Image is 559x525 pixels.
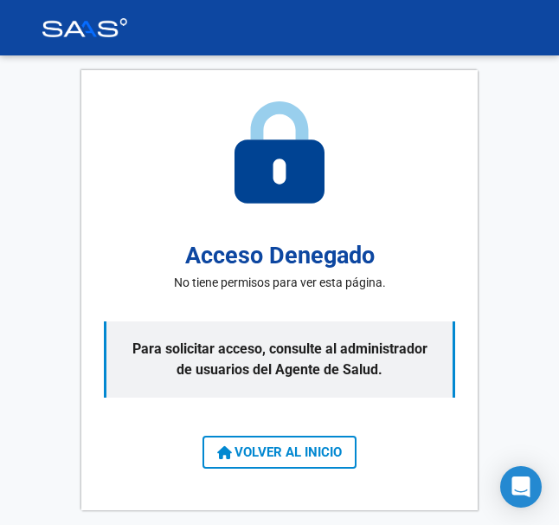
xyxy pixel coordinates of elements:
[235,101,324,204] img: access-denied
[217,444,342,460] span: VOLVER AL INICIO
[104,321,455,398] p: Para solicitar acceso, consulte al administrador de usuarios del Agente de Salud.
[185,238,375,274] h2: Acceso Denegado
[42,18,128,37] img: Logo SAAS
[202,436,357,469] button: VOLVER AL INICIO
[500,466,542,508] div: Open Intercom Messenger
[174,274,386,292] p: No tiene permisos para ver esta página.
